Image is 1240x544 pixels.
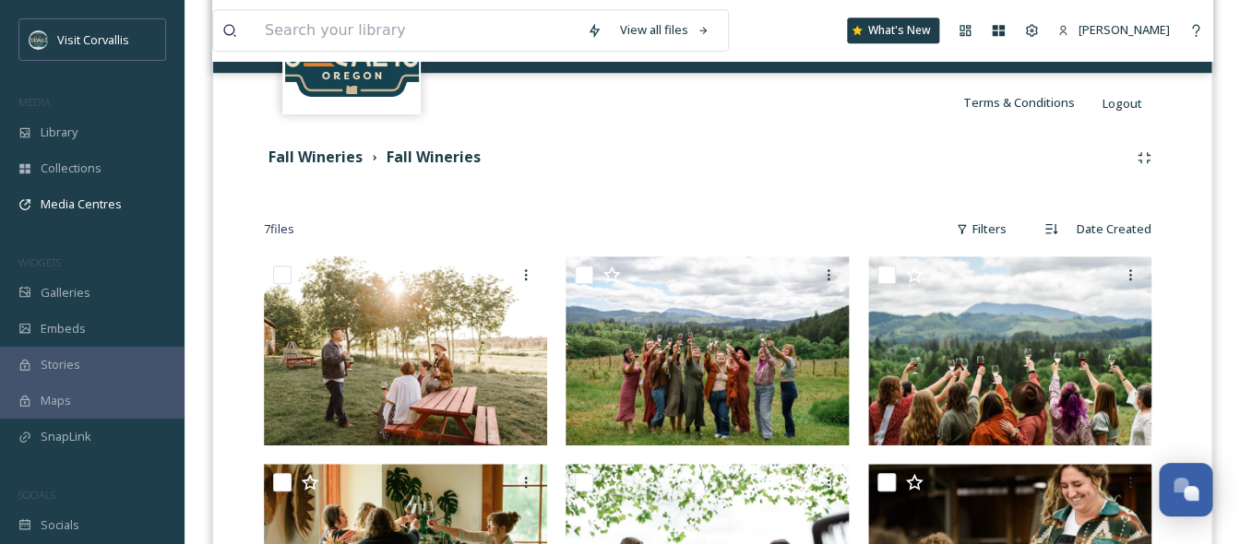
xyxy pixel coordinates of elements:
[41,284,90,302] span: Galleries
[41,516,79,534] span: Socials
[1079,21,1170,38] span: [PERSON_NAME]
[41,160,101,177] span: Collections
[41,195,122,213] span: Media Centres
[256,10,578,51] input: Search your library
[1048,12,1179,48] a: [PERSON_NAME]
[868,256,1151,445] img: Lumos Wine Co (51).JPG
[387,147,481,167] strong: Fall Wineries
[1067,211,1161,247] div: Date Created
[566,256,849,445] img: Lumos Wine Co (53).JPG
[947,211,1016,247] div: Filters
[268,147,363,167] strong: Fall Wineries
[611,12,719,48] a: View all files
[264,220,294,238] span: 7 file s
[963,91,1103,113] a: Terms & Conditions
[847,18,939,43] a: What's New
[18,488,55,502] span: SOCIALS
[41,124,77,141] span: Library
[57,31,129,48] span: Visit Corvallis
[1159,463,1212,516] button: Open Chat
[41,320,86,337] span: Embeds
[41,392,71,409] span: Maps
[30,30,48,49] img: visit-corvallis-badge-dark-blue-orange%281%29.png
[963,94,1075,111] span: Terms & Conditions
[18,95,51,109] span: MEDIA
[41,428,91,445] span: SnapLink
[41,356,80,373] span: Stories
[1103,95,1142,112] span: Logout
[18,255,61,269] span: WIDGETS
[264,256,547,445] img: Tyee Wine Cellars (13).jpg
